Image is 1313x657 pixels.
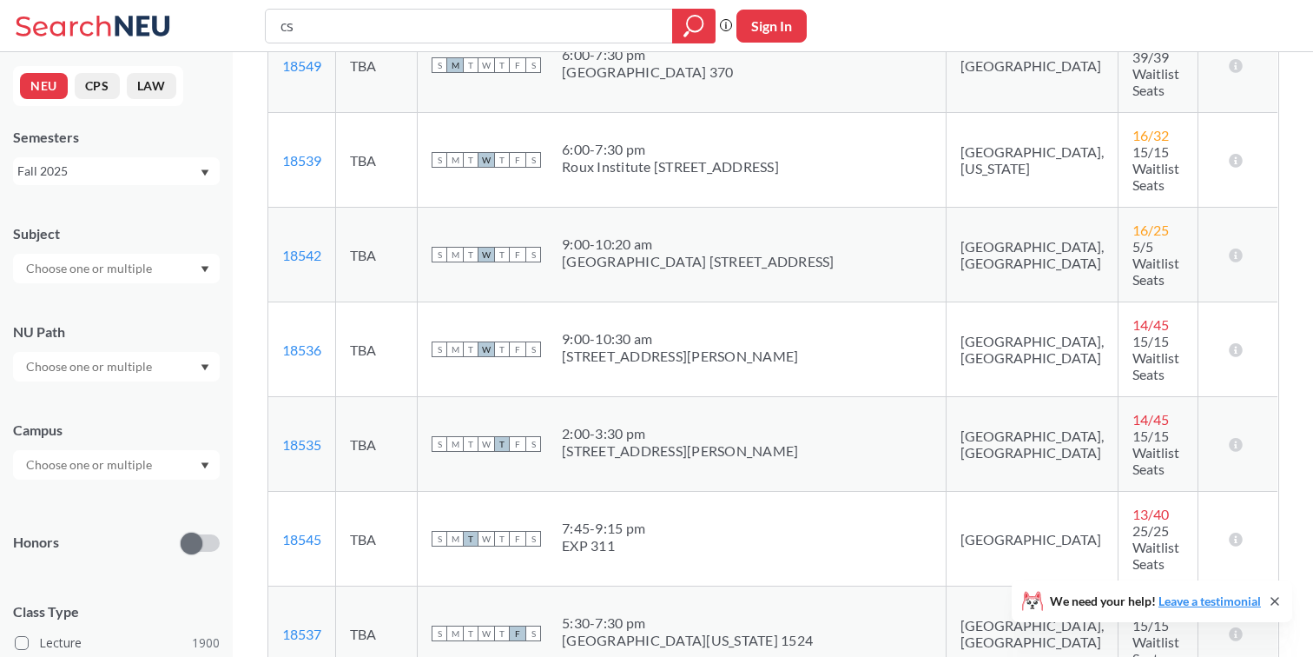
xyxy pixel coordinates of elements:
[282,531,321,547] a: 18545
[494,152,510,168] span: T
[282,152,321,169] a: 18539
[13,254,220,283] div: Dropdown arrow
[494,436,510,452] span: T
[478,247,494,262] span: W
[946,18,1118,113] td: [GEOGRAPHIC_DATA]
[13,602,220,621] span: Class Type
[1158,594,1261,608] a: Leave a testimonial
[562,537,645,554] div: EXP 311
[463,342,478,357] span: T
[510,626,525,641] span: F
[432,152,447,168] span: S
[336,113,418,208] td: TBA
[13,224,220,243] div: Subject
[432,626,447,641] span: S
[447,152,463,168] span: M
[494,342,510,357] span: T
[562,614,813,632] div: 5:30 - 7:30 pm
[562,520,645,537] div: 7:45 - 9:15 pm
[562,330,798,348] div: 9:00 - 10:30 am
[562,348,798,365] div: [STREET_ADDRESS][PERSON_NAME]
[463,436,478,452] span: T
[447,436,463,452] span: M
[201,364,209,371] svg: Dropdown arrow
[336,208,418,302] td: TBA
[494,57,510,73] span: T
[510,57,525,73] span: F
[282,342,321,358] a: 18536
[494,626,510,641] span: T
[562,63,733,81] div: [GEOGRAPHIC_DATA] 370
[1132,428,1179,477] span: 15/15 Waitlist Seats
[946,492,1118,587] td: [GEOGRAPHIC_DATA]
[946,113,1118,208] td: [GEOGRAPHIC_DATA], [US_STATE]
[13,421,220,440] div: Campus
[336,397,418,492] td: TBA
[510,247,525,262] span: F
[494,531,510,547] span: T
[20,73,68,99] button: NEU
[13,128,220,147] div: Semesters
[336,302,418,397] td: TBA
[562,46,733,63] div: 6:00 - 7:30 pm
[525,531,541,547] span: S
[562,141,779,158] div: 6:00 - 7:30 pm
[478,57,494,73] span: W
[562,236,835,253] div: 9:00 - 10:20 am
[946,397,1118,492] td: [GEOGRAPHIC_DATA], [GEOGRAPHIC_DATA]
[17,455,163,475] input: Choose one or multiple
[13,352,220,382] div: Dropdown arrow
[432,342,447,357] span: S
[17,258,163,279] input: Choose one or multiple
[1132,333,1179,382] span: 15/15 Waitlist Seats
[510,342,525,357] span: F
[494,247,510,262] span: T
[201,169,209,176] svg: Dropdown arrow
[463,152,478,168] span: T
[282,247,321,263] a: 18542
[17,356,163,377] input: Choose one or multiple
[432,531,447,547] span: S
[336,492,418,587] td: TBA
[201,462,209,469] svg: Dropdown arrow
[672,9,716,43] div: magnifying glass
[525,57,541,73] span: S
[463,531,478,547] span: T
[13,533,59,553] p: Honors
[463,247,478,262] span: T
[525,342,541,357] span: S
[447,626,463,641] span: M
[1132,316,1169,333] span: 14 / 45
[17,162,199,181] div: Fall 2025
[13,322,220,342] div: NU Path
[282,57,321,74] a: 18549
[478,152,494,168] span: W
[478,342,494,357] span: W
[282,436,321,453] a: 18535
[562,253,835,270] div: [GEOGRAPHIC_DATA] [STREET_ADDRESS]
[1132,143,1179,193] span: 15/15 Waitlist Seats
[478,626,494,641] span: W
[282,626,321,642] a: 18537
[562,425,798,442] div: 2:00 - 3:30 pm
[946,208,1118,302] td: [GEOGRAPHIC_DATA], [GEOGRAPHIC_DATA]
[510,152,525,168] span: F
[13,157,220,185] div: Fall 2025Dropdown arrow
[336,18,418,113] td: TBA
[463,626,478,641] span: T
[1132,522,1179,572] span: 25/25 Waitlist Seats
[15,632,220,654] label: Lecture
[562,442,798,460] div: [STREET_ADDRESS][PERSON_NAME]
[946,302,1118,397] td: [GEOGRAPHIC_DATA], [GEOGRAPHIC_DATA]
[75,73,120,99] button: CPS
[432,57,447,73] span: S
[1132,411,1169,428] span: 14 / 45
[463,57,478,73] span: T
[1050,595,1261,607] span: We need your help!
[510,436,525,452] span: F
[510,531,525,547] span: F
[562,632,813,649] div: [GEOGRAPHIC_DATA][US_STATE] 1524
[127,73,176,99] button: LAW
[447,342,463,357] span: M
[1132,506,1169,522] span: 13 / 40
